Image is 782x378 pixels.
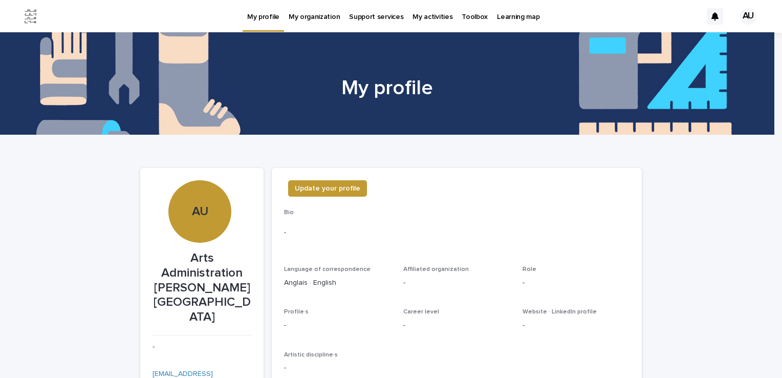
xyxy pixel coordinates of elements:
[284,309,309,315] span: Profile·s
[523,266,536,272] span: Role
[403,320,510,331] p: -
[523,278,629,288] p: -
[20,6,41,27] img: Jx8JiDZqSLW7pnA6nIo1
[153,342,251,352] p: -
[288,180,367,197] button: Update your profile
[284,352,338,358] span: Artistic discipline·s
[168,142,231,219] div: AU
[295,183,360,194] span: Update your profile
[523,320,629,331] p: -
[284,209,294,216] span: Bio
[740,8,756,25] div: AU
[403,278,510,288] p: -
[523,309,597,315] span: Website · LinkedIn profile
[284,278,391,288] p: Anglais · English
[284,266,371,272] span: Language of correspondence
[403,309,439,315] span: Career level
[284,320,391,331] p: -
[136,76,638,100] h1: My profile
[284,227,629,238] p: -
[284,363,629,373] p: -
[403,266,469,272] span: Affiliated organization
[153,251,251,325] p: Arts Administration [PERSON_NAME][GEOGRAPHIC_DATA]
